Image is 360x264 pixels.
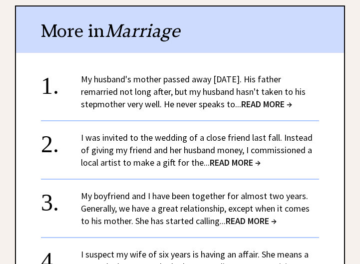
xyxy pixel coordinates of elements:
[81,132,313,168] a: I was invited to the wedding of a close friend last fall. Instead of giving my friend and her hus...
[241,98,292,110] span: READ MORE →
[105,19,180,42] span: Marriage
[81,190,310,227] a: My boyfriend and I have been together for almost two years. Generally, we have a great relationsh...
[41,131,81,150] div: 2.
[41,190,81,208] div: 3.
[210,157,261,168] span: READ MORE →
[16,6,344,53] div: More in
[41,73,81,91] div: 1.
[81,73,306,110] a: My husband's mother passed away [DATE]. His father remarried not long after, but my husband hasn'...
[226,215,277,227] span: READ MORE →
